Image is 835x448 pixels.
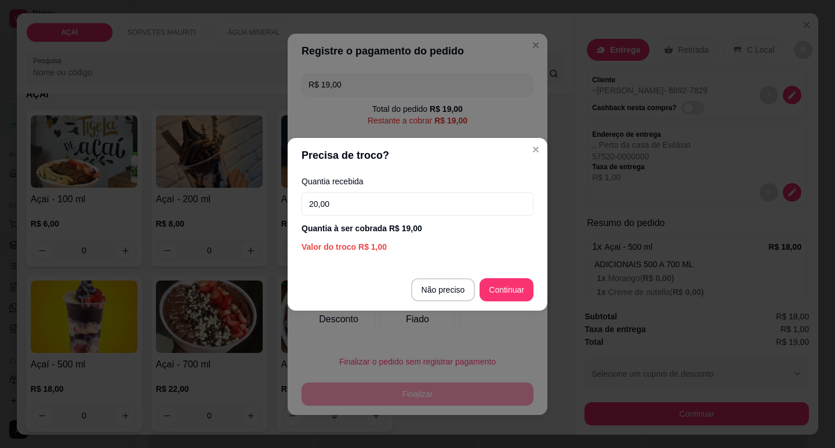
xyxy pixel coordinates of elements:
div: Quantia à ser cobrada R$ 19,00 [302,223,533,234]
header: Precisa de troco? [288,138,547,173]
button: Continuar [480,278,533,301]
button: Não preciso [411,278,475,301]
button: Close [527,140,545,159]
div: Valor do troco R$ 1,00 [302,241,533,253]
label: Quantia recebida [302,177,533,185]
